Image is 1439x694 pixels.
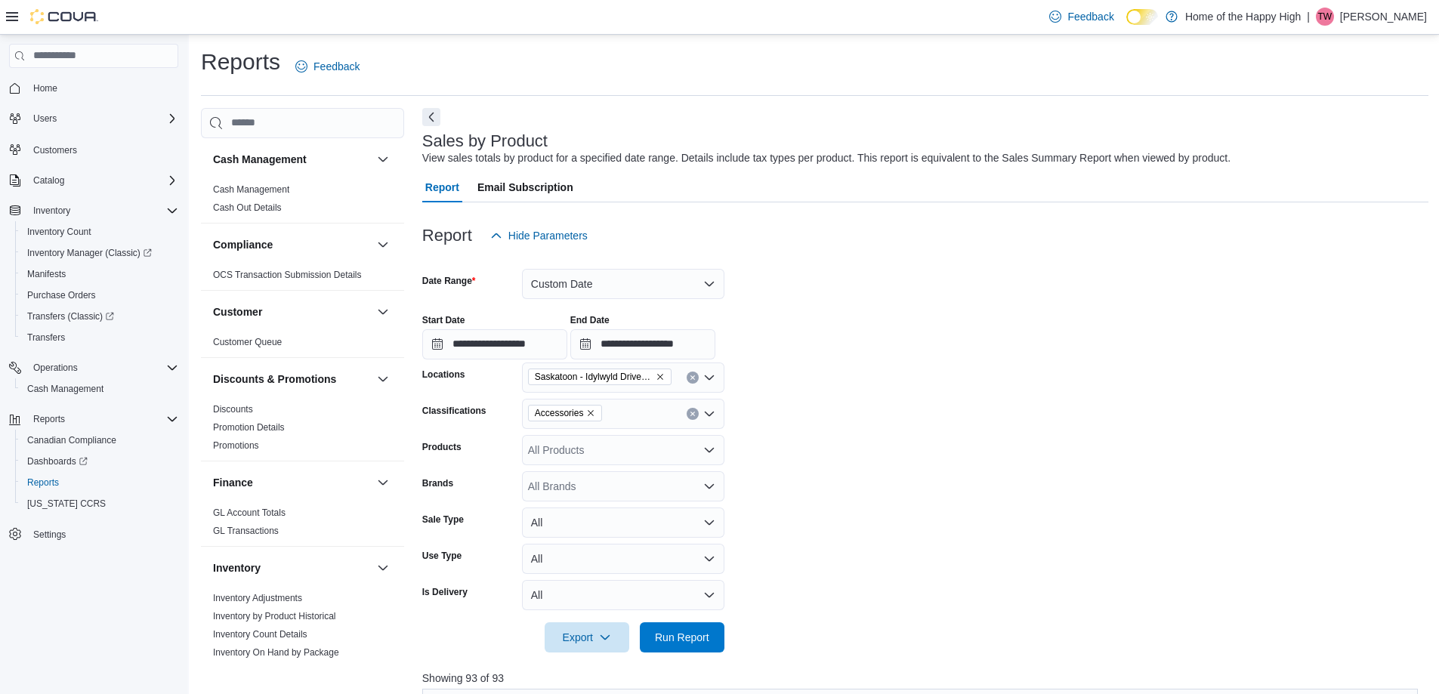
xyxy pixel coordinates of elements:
button: Open list of options [703,480,715,492]
span: Inventory Count [21,223,178,241]
a: Transfers [21,328,71,347]
a: Cash Management [21,380,110,398]
span: Cash Management [213,184,289,196]
button: Settings [3,523,184,545]
button: Customers [3,138,184,160]
button: All [522,544,724,574]
label: Sale Type [422,514,464,526]
a: Cash Out Details [213,202,282,213]
span: Transfers (Classic) [21,307,178,325]
div: Cash Management [201,180,404,223]
span: Settings [33,529,66,541]
span: Operations [27,359,178,377]
p: Showing 93 of 93 [422,671,1428,686]
button: Custom Date [522,269,724,299]
a: Inventory Adjustments [213,593,302,603]
button: Cash Management [374,150,392,168]
button: Inventory [213,560,371,575]
span: Cash Out Details [213,202,282,214]
div: Terry Walker [1316,8,1334,26]
button: Purchase Orders [15,285,184,306]
a: Dashboards [15,451,184,472]
button: Users [27,109,63,128]
a: [US_STATE] CCRS [21,495,112,513]
div: Compliance [201,266,404,290]
button: Catalog [3,170,184,191]
span: Reports [21,473,178,492]
span: Users [27,109,178,128]
a: Manifests [21,265,72,283]
span: Feedback [1067,9,1113,24]
button: Reports [27,410,71,428]
a: Cash Management [213,184,289,195]
h3: Customer [213,304,262,319]
span: Promotions [213,440,259,452]
button: Reports [15,472,184,493]
span: Reports [27,477,59,489]
span: Catalog [33,174,64,187]
button: Canadian Compliance [15,430,184,451]
button: Users [3,108,184,129]
button: Cash Management [213,152,371,167]
span: Manifests [21,265,178,283]
button: Customer [213,304,371,319]
span: Inventory by Product Historical [213,610,336,622]
span: Transfers [21,328,178,347]
h3: Report [422,227,472,245]
label: Brands [422,477,453,489]
span: TW [1318,8,1332,26]
a: Canadian Compliance [21,431,122,449]
span: Promotion Details [213,421,285,433]
span: Feedback [313,59,360,74]
label: Locations [422,369,465,381]
p: | [1307,8,1310,26]
span: Customers [27,140,178,159]
span: Inventory [27,202,178,220]
button: Export [545,622,629,652]
a: Promotion Details [213,422,285,433]
div: Customer [201,333,404,357]
a: Inventory Count [21,223,97,241]
h1: Reports [201,47,280,77]
span: Dark Mode [1126,25,1127,26]
button: Remove Accessories from selection in this group [586,409,595,418]
img: Cova [30,9,98,24]
span: Saskatoon - Idylwyld Drive - Fire & Flower [528,369,672,385]
span: Discounts [213,403,253,415]
span: Report [425,172,459,202]
a: Home [27,79,63,97]
a: Purchase Orders [21,286,102,304]
label: Is Delivery [422,586,468,598]
button: Inventory [374,559,392,577]
span: Settings [27,525,178,544]
span: Saskatoon - Idylwyld Drive - Fire & Flower [535,369,653,384]
button: Remove Saskatoon - Idylwyld Drive - Fire & Flower from selection in this group [656,372,665,381]
h3: Inventory [213,560,261,575]
button: Compliance [213,237,371,252]
span: Transfers (Classic) [27,310,114,322]
label: Use Type [422,550,462,562]
button: All [522,580,724,610]
button: Home [3,77,184,99]
a: Inventory Count Details [213,629,307,640]
div: View sales totals by product for a specified date range. Details include tax types per product. T... [422,150,1231,166]
input: Press the down key to open a popover containing a calendar. [422,329,567,359]
button: Inventory [3,200,184,221]
span: GL Account Totals [213,507,286,519]
span: Inventory On Hand by Package [213,646,339,659]
a: Inventory Manager (Classic) [15,242,184,264]
span: Operations [33,362,78,374]
button: Run Report [640,622,724,652]
h3: Sales by Product [422,132,548,150]
span: Home [27,79,178,97]
button: [US_STATE] CCRS [15,493,184,514]
label: End Date [570,314,610,326]
a: Customer Queue [213,337,282,347]
button: Open list of options [703,444,715,456]
span: GL Transactions [213,525,279,537]
button: Customer [374,303,392,321]
a: Settings [27,526,72,544]
button: Finance [213,475,371,490]
button: Discounts & Promotions [213,372,371,387]
button: Next [422,108,440,126]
